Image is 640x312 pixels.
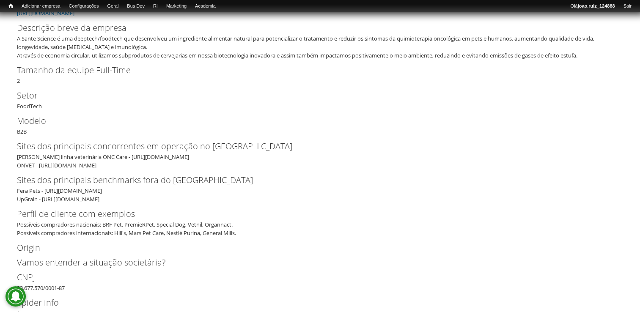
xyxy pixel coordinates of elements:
div: A Sante Science é uma deeptech/foodtech que desenvolveu um ingrediente alimentar natural para pot... [17,34,618,60]
label: Sites dos principais concorrentes em operação no [GEOGRAPHIC_DATA] [17,140,609,153]
div: Possíveis compradores nacionais: BRF Pet, PremieRPet, Special Dog, Vetnil, Organnact. Possíveis c... [17,220,618,237]
div: [PERSON_NAME] linha veterinária ONC Care - [URL][DOMAIN_NAME] ONVET - [URL][DOMAIN_NAME] [17,153,618,170]
span: Início [8,3,13,9]
div: B2B [17,115,623,136]
label: Spider info [17,296,609,309]
label: Sites dos principais benchmarks fora do [GEOGRAPHIC_DATA] [17,174,609,186]
div: FoodTech [17,89,623,110]
label: Perfil de cliente com exemplos [17,208,609,220]
label: Origin [17,241,609,254]
div: 2 [17,64,623,85]
a: Geral [103,2,123,11]
h2: Vamos entender a situação societária? [17,258,623,267]
a: RI [149,2,162,11]
a: Sair [619,2,636,11]
div: 53.677.570/0001-87 [17,271,623,292]
label: Setor [17,89,609,102]
a: Bus Dev [123,2,149,11]
label: Descrição breve da empresa [17,22,609,34]
label: Modelo [17,115,609,127]
a: Adicionar empresa [17,2,65,11]
a: Marketing [162,2,191,11]
label: CNPJ [17,271,609,284]
a: Início [4,2,17,10]
a: Configurações [65,2,103,11]
a: [URL][DOMAIN_NAME] [17,9,74,17]
div: Fera Pets - [URL][DOMAIN_NAME] UpGrain - [URL][DOMAIN_NAME] [17,186,618,203]
strong: joao.ruiz_124888 [578,3,615,8]
a: Academia [191,2,220,11]
label: Tamanho da equipe Full-Time [17,64,609,77]
a: Olájoao.ruiz_124888 [566,2,619,11]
